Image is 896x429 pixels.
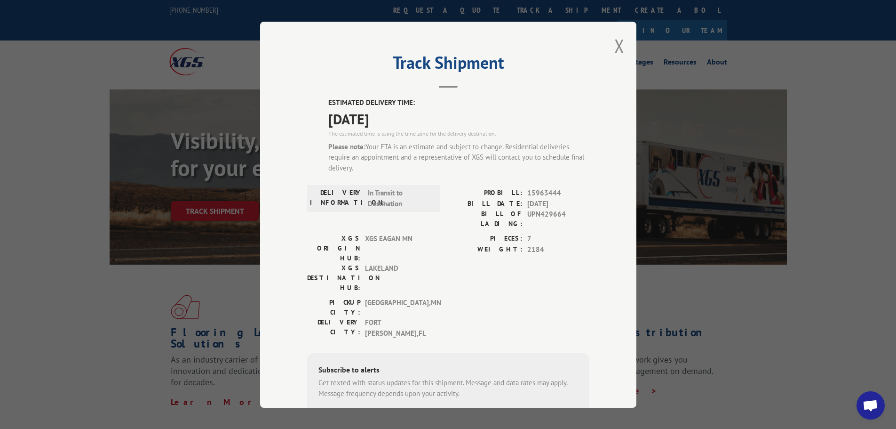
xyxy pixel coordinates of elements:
[368,188,431,209] span: In Transit to Destination
[328,142,365,151] strong: Please note:
[310,188,363,209] label: DELIVERY INFORMATION:
[328,141,589,173] div: Your ETA is an estimate and subject to change. Residential deliveries require an appointment and ...
[448,234,523,244] label: PIECES:
[448,188,523,199] label: PROBILL:
[527,234,589,244] span: 7
[307,263,360,293] label: XGS DESTINATION HUB:
[365,298,428,317] span: [GEOGRAPHIC_DATA] , MN
[307,317,360,339] label: DELIVERY CITY:
[328,108,589,129] span: [DATE]
[448,198,523,209] label: BILL DATE:
[527,188,589,199] span: 15963444
[448,244,523,255] label: WEIGHT:
[856,391,885,420] div: Open chat
[307,234,360,263] label: XGS ORIGIN HUB:
[365,317,428,339] span: FORT [PERSON_NAME] , FL
[614,33,625,58] button: Close modal
[527,198,589,209] span: [DATE]
[307,298,360,317] label: PICKUP CITY:
[318,364,578,378] div: Subscribe to alerts
[318,378,578,399] div: Get texted with status updates for this shipment. Message and data rates may apply. Message frequ...
[365,234,428,263] span: XGS EAGAN MN
[328,129,589,138] div: The estimated time is using the time zone for the delivery destination.
[527,209,589,229] span: UPN429664
[307,56,589,74] h2: Track Shipment
[328,97,589,108] label: ESTIMATED DELIVERY TIME:
[365,263,428,293] span: LAKELAND
[448,209,523,229] label: BILL OF LADING:
[527,244,589,255] span: 2184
